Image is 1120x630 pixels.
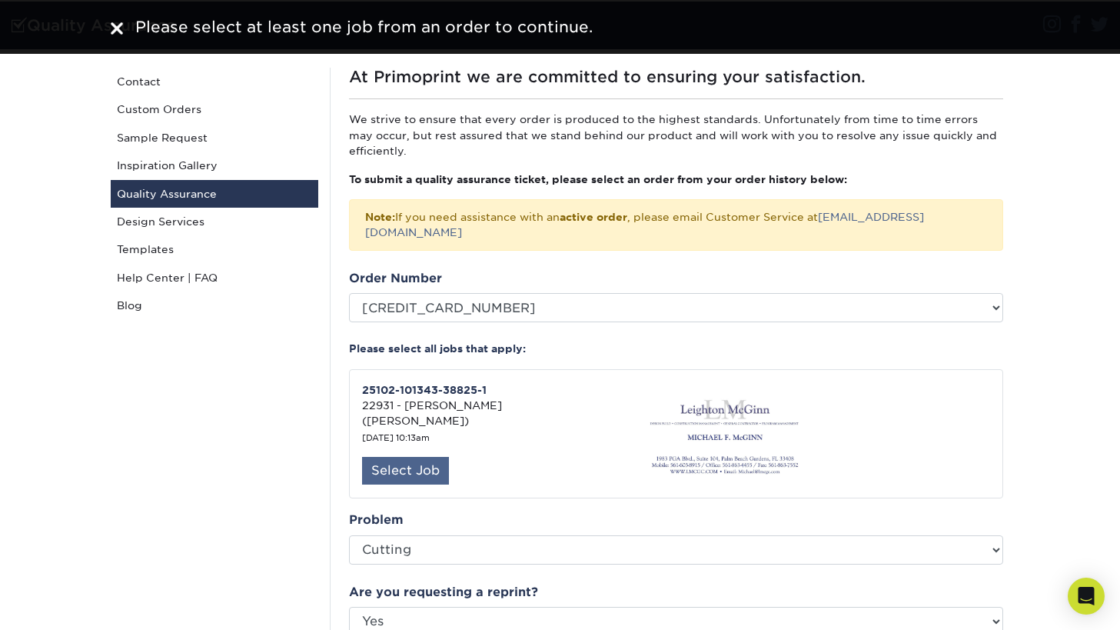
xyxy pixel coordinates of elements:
[349,342,526,355] strong: Please select all jobs that apply:
[362,384,487,396] strong: 25102-101343-38825-1
[1068,578,1105,615] div: Open Intercom Messenger
[111,264,318,292] a: Help Center | FAQ
[349,199,1003,251] div: If you need assistance with an , please email Customer Service at
[111,124,318,152] a: Sample Request
[111,208,318,235] a: Design Services
[111,180,318,208] a: Quality Assurance
[349,173,847,185] strong: To submit a quality assurance ticket, please select an order from your order history below:
[111,22,123,35] img: close
[349,68,1003,86] h1: At Primoprint we are committed to ensuring your satisfaction.
[111,95,318,123] a: Custom Orders
[365,211,395,223] strong: Note:
[111,235,318,263] a: Templates
[349,271,442,285] strong: Order Number
[111,68,318,95] a: Contact
[111,292,318,319] a: Blog
[349,585,538,599] strong: Are you requesting a reprint?
[362,399,502,427] span: 22931 - [PERSON_NAME] ([PERSON_NAME])
[349,112,1003,158] p: We strive to ensure that every order is produced to the highest standards. Unfortunately from tim...
[111,152,318,179] a: Inspiration Gallery
[349,512,404,527] strong: Problem
[633,382,811,485] img: 5d146bc6-3663-4f17-b7ad-5ff5482fd2d9.jpg
[362,433,430,443] small: [DATE] 10:13am
[362,457,449,485] div: Select Job
[560,211,627,223] b: active order
[135,18,593,36] span: Please select at least one job from an order to continue.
